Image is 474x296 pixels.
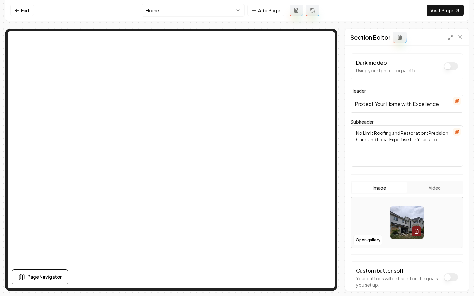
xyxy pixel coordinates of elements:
p: Your buttons will be based on the goals you set up. [356,275,440,288]
a: Exit [10,5,34,16]
button: Image [352,182,407,193]
button: Add admin section prompt [393,32,407,43]
button: Open gallery [353,235,382,245]
button: Add Page [247,5,284,16]
button: Regenerate page [306,5,319,16]
label: Header [351,88,366,94]
label: Custom buttons off [356,267,404,274]
a: Visit Page [427,5,464,16]
img: image [390,206,424,239]
span: Page Navigator [27,273,62,280]
p: Using your light color palette. [356,67,418,74]
button: Page Navigator [12,269,68,284]
label: Subheader [351,119,374,125]
button: Video [407,182,462,193]
label: Dark mode off [356,59,391,66]
button: Add admin page prompt [290,5,303,16]
input: Header [351,95,463,113]
h2: Section Editor [351,33,390,42]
